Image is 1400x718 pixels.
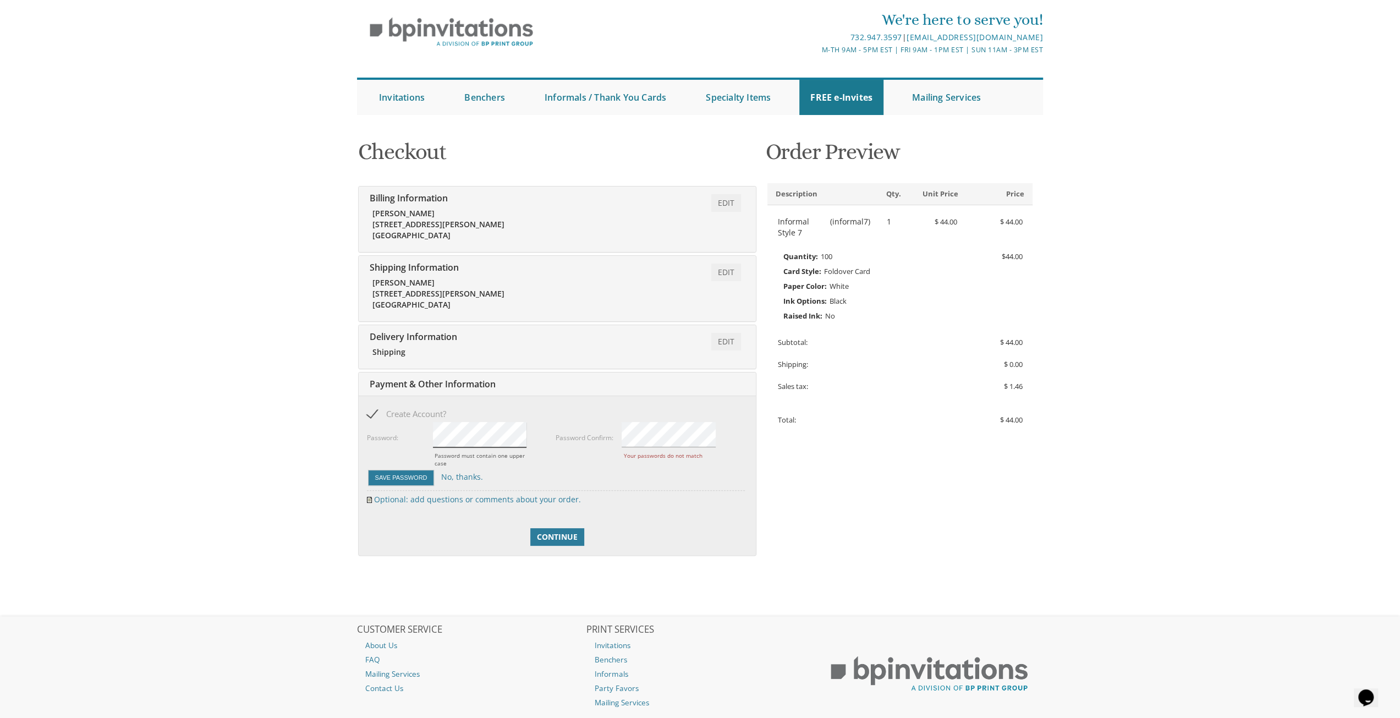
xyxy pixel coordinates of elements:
[1001,249,1022,264] span: $44.00
[900,189,967,199] div: Unit Price
[783,309,822,323] span: Raised Ink:
[586,695,814,710] a: Mailing Services
[1003,381,1022,391] span: $ 1.46
[586,44,1043,56] div: M-Th 9am - 5pm EST | Fri 9am - 1pm EST | Sun 11am - 3pm EST
[586,624,814,635] h2: PRINT SERVICES
[357,638,585,653] a: About Us
[778,337,808,347] span: Subtotal:
[372,277,563,310] div: [PERSON_NAME] [STREET_ADDRESS][PERSON_NAME] [GEOGRAPHIC_DATA]
[799,80,883,115] a: FREE e-Invites
[901,80,992,115] a: Mailing Services
[1000,217,1022,227] span: $ 44.00
[967,189,1033,199] div: Price
[586,31,1043,44] div: |
[783,249,818,264] span: Quantity:
[367,407,446,421] span: Create Account?
[830,296,847,306] span: Black
[830,216,870,238] span: (informal7)
[767,189,878,199] div: Description
[935,217,957,227] span: $ 44.00
[453,80,516,115] a: Benchers
[367,433,398,442] label: Password:
[368,470,435,486] button: Save Password
[367,192,448,204] span: Billing Information
[778,359,808,369] span: Shipping:
[357,624,585,635] h2: CUSTOMER SERVICE
[825,311,835,321] span: No
[357,9,546,55] img: BP Invitation Loft
[367,378,496,390] span: Payment & Other Information
[1003,359,1022,369] span: $ 0.00
[907,32,1043,42] a: [EMAIL_ADDRESS][DOMAIN_NAME]
[441,472,482,482] a: No, thanks.
[586,653,814,667] a: Benchers
[368,80,436,115] a: Invitations
[711,333,741,350] a: Edit
[815,646,1043,701] img: BP Print Group
[537,531,578,542] span: Continue
[783,294,827,308] span: Ink Options:
[435,452,537,468] label: Password must contain one upper case
[556,433,613,442] label: Password Confirm:
[711,194,741,212] a: Edit
[357,653,585,667] a: FAQ
[1354,674,1389,707] iframe: chat widget
[1000,337,1022,347] span: $ 44.00
[374,494,581,505] a: Optional: add questions or comments about your order.
[586,681,814,695] a: Party Favors
[367,261,459,273] span: Shipping Information
[830,281,849,291] span: White
[530,528,584,546] a: Continue
[695,80,782,115] a: Specialty Items
[623,452,726,459] label: Your passwords do not match
[367,331,457,343] span: Delivery Information
[372,208,563,241] div: [PERSON_NAME] [STREET_ADDRESS][PERSON_NAME] [GEOGRAPHIC_DATA]
[850,32,902,42] a: 732.947.3597
[372,347,563,358] div: Shipping
[879,216,901,227] div: 1
[357,681,585,695] a: Contact Us
[783,264,821,278] span: Card Style:
[878,189,900,199] div: Qty.
[711,264,741,281] a: Edit
[586,638,814,653] a: Invitations
[824,266,870,276] span: Foldover Card
[821,251,832,261] span: 100
[783,279,827,293] span: Paper Color:
[1000,415,1022,425] span: $ 44.00
[778,415,796,425] span: Total:
[367,497,372,503] img: Edit
[765,140,1035,172] h1: Order Preview
[534,80,677,115] a: Informals / Thank You Cards
[778,216,827,238] span: Informal Style 7
[358,140,756,172] h1: Checkout
[586,9,1043,31] div: We're here to serve you!
[778,381,808,391] span: Sales tax:
[357,667,585,681] a: Mailing Services
[586,667,814,681] a: Informals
